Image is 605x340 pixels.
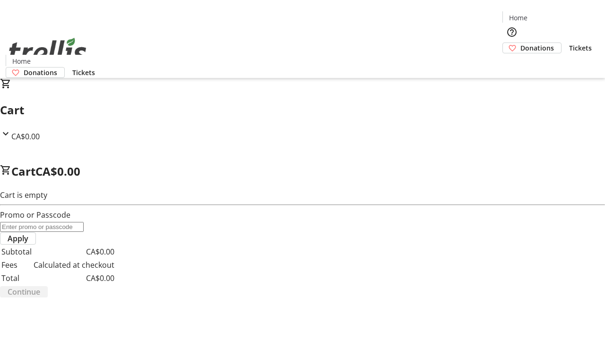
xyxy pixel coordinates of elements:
a: Home [6,56,36,66]
a: Tickets [65,68,103,77]
button: Cart [502,53,521,72]
td: CA$0.00 [33,246,115,258]
span: Donations [520,43,554,53]
td: Calculated at checkout [33,259,115,271]
span: CA$0.00 [11,131,40,142]
td: Subtotal [1,246,32,258]
button: Help [502,23,521,42]
img: Orient E2E Organization bFzNIgylTv's Logo [6,27,90,75]
a: Tickets [562,43,599,53]
td: Total [1,272,32,284]
span: Tickets [569,43,592,53]
span: Home [509,13,527,23]
td: CA$0.00 [33,272,115,284]
a: Donations [6,67,65,78]
td: Fees [1,259,32,271]
span: Tickets [72,68,95,77]
a: Donations [502,42,562,53]
span: Apply [8,233,28,244]
span: CA$0.00 [35,163,80,179]
span: Home [12,56,31,66]
span: Donations [24,68,57,77]
a: Home [503,13,533,23]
